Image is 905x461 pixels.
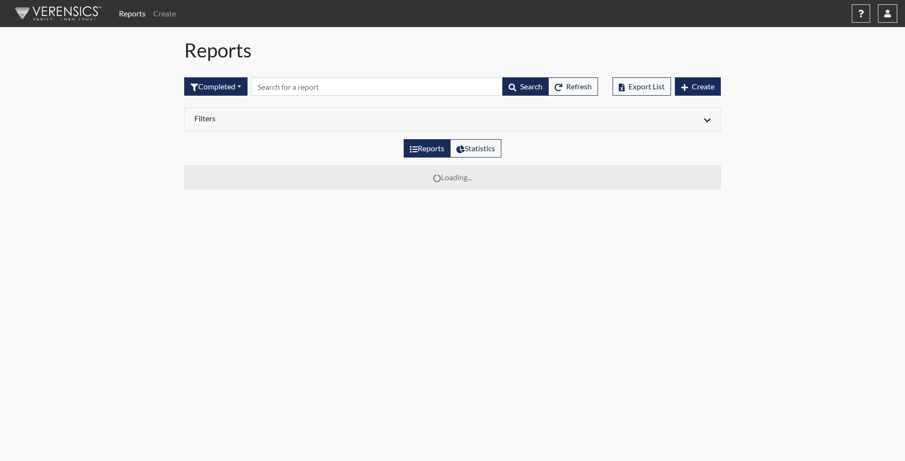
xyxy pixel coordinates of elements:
span: Export List [628,82,665,91]
a: Create [149,4,180,23]
button: Export List [613,77,671,96]
td: Loading... [185,166,721,189]
button: Search [502,77,549,96]
div: Filter by interview status [184,77,248,96]
span: Search [520,82,542,91]
h1: Reports [184,39,721,62]
span: Refresh [566,82,592,91]
button: Create [675,77,721,96]
span: Create [692,82,715,91]
h6: Filters [194,114,445,123]
div: Click to expand/collapse filters [187,114,718,125]
button: Completed [184,77,248,96]
button: Refresh [548,77,598,96]
input: Search by Registration ID, Interview Number, or Investigation Name. [251,77,503,96]
a: Reports [115,4,149,23]
label: View statistics about completed interviews [450,139,501,158]
label: View the list of reports [404,139,451,158]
